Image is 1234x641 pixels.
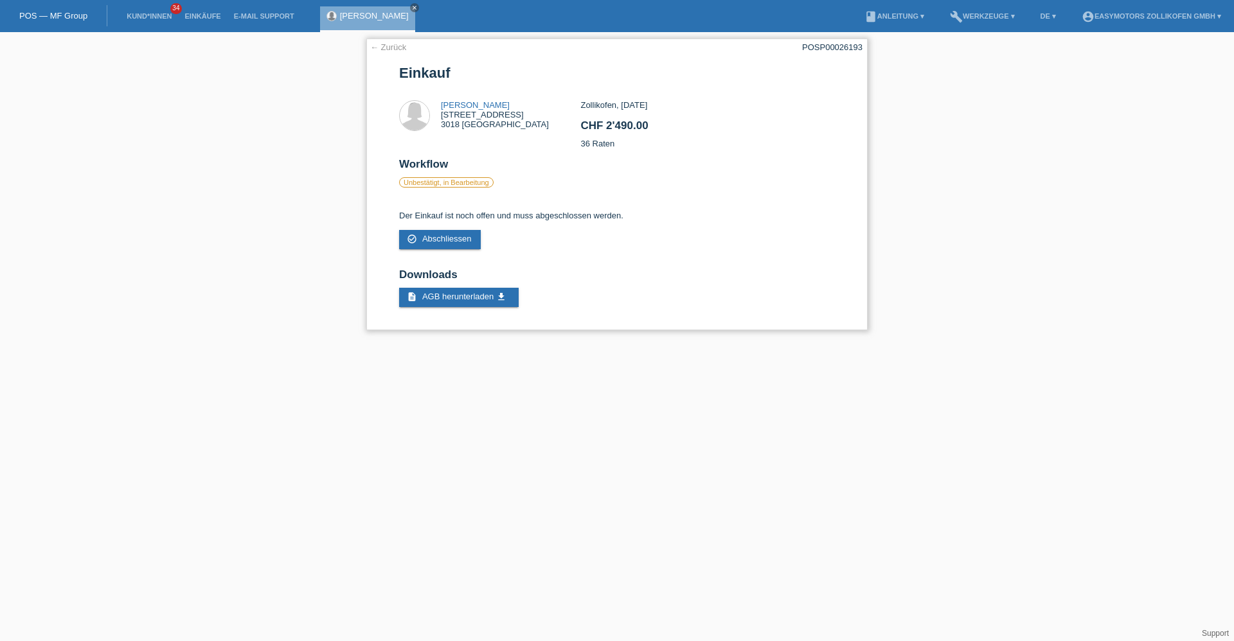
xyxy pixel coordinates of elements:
a: ← Zurück [370,42,406,52]
a: buildWerkzeuge ▾ [943,12,1021,20]
i: check_circle_outline [407,234,417,244]
a: Einkäufe [178,12,227,20]
span: 34 [170,3,182,14]
a: account_circleEasymotors Zollikofen GmbH ▾ [1075,12,1228,20]
a: [PERSON_NAME] [340,11,409,21]
h2: CHF 2'490.00 [580,119,834,139]
a: DE ▾ [1034,12,1062,20]
label: Unbestätigt, in Bearbeitung [399,177,494,188]
a: E-Mail Support [228,12,301,20]
span: AGB herunterladen [422,292,494,301]
a: [PERSON_NAME] [441,100,510,110]
a: Support [1202,629,1229,638]
i: account_circle [1082,10,1095,23]
span: Abschliessen [422,234,472,243]
a: POS — MF Group [19,11,87,21]
i: get_app [496,292,506,302]
i: close [411,4,418,11]
a: bookAnleitung ▾ [858,12,931,20]
h1: Einkauf [399,65,835,81]
i: description [407,292,417,302]
div: [STREET_ADDRESS] 3018 [GEOGRAPHIC_DATA] [441,100,549,129]
a: close [410,3,419,12]
p: Der Einkauf ist noch offen und muss abgeschlossen werden. [399,211,835,220]
a: Kund*innen [120,12,178,20]
a: check_circle_outline Abschliessen [399,230,481,249]
div: POSP00026193 [802,42,863,52]
a: description AGB herunterladen get_app [399,288,519,307]
h2: Downloads [399,268,835,288]
div: Zollikofen, [DATE] 36 Raten [580,100,834,158]
h2: Workflow [399,158,835,177]
i: build [950,10,963,23]
i: book [864,10,877,23]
